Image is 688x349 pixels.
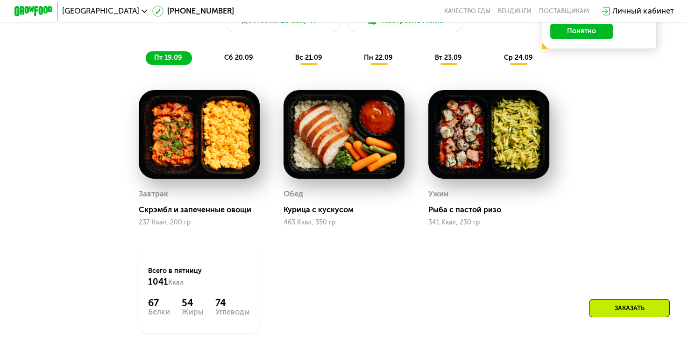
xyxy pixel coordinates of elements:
a: [PHONE_NUMBER] [152,6,234,17]
div: Рыба с пастой ризо [428,205,557,215]
span: вт 23.09 [435,54,462,62]
div: Личный кабинет [612,6,674,17]
div: 74 [215,297,250,309]
span: вс 21.09 [295,54,322,62]
div: поставщикам [539,7,589,15]
div: Скрэмбл и запеченные овощи [139,205,268,215]
div: Курица с кускусом [284,205,412,215]
div: Заказать [589,299,670,317]
span: ср 24.09 [504,54,533,62]
button: Понятно [550,24,613,39]
span: 1041 [148,277,168,287]
div: Ужин [428,187,448,202]
span: сб 20.09 [224,54,253,62]
div: Белки [148,308,170,316]
div: 67 [148,297,170,309]
a: Вендинги [498,7,532,15]
div: 54 [182,297,204,309]
a: Качество еды [444,7,490,15]
div: Углеводы [215,308,250,316]
div: 463 Ккал, 350 гр [284,219,404,226]
div: Завтрак [139,187,168,202]
div: Всего в пятницу [148,266,250,287]
div: Обед [284,187,303,202]
span: пн 22.09 [364,54,393,62]
span: пт 19.09 [154,54,182,62]
span: [GEOGRAPHIC_DATA] [62,7,139,15]
span: Ккал [168,279,184,286]
div: 237 Ккал, 200 гр [139,219,260,226]
div: 341 Ккал, 230 гр [428,219,549,226]
div: Жиры [182,308,204,316]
